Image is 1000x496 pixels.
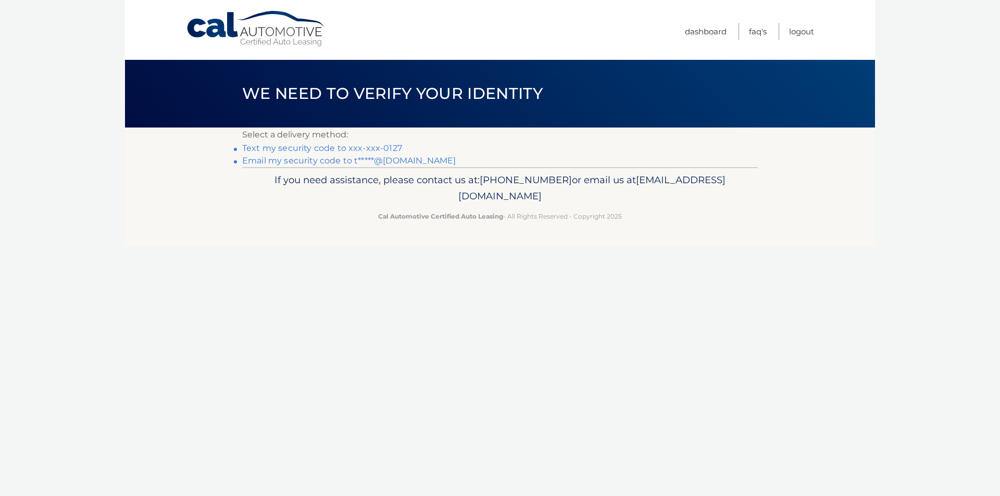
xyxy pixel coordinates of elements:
[249,172,751,205] p: If you need assistance, please contact us at: or email us at
[480,174,572,186] span: [PHONE_NUMBER]
[242,156,456,166] a: Email my security code to t*****@[DOMAIN_NAME]
[242,128,758,142] p: Select a delivery method:
[789,23,814,40] a: Logout
[378,212,503,220] strong: Cal Automotive Certified Auto Leasing
[186,10,327,47] a: Cal Automotive
[242,143,402,153] a: Text my security code to xxx-xxx-0127
[249,211,751,222] p: - All Rights Reserved - Copyright 2025
[685,23,727,40] a: Dashboard
[749,23,767,40] a: FAQ's
[242,84,543,103] span: We need to verify your identity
